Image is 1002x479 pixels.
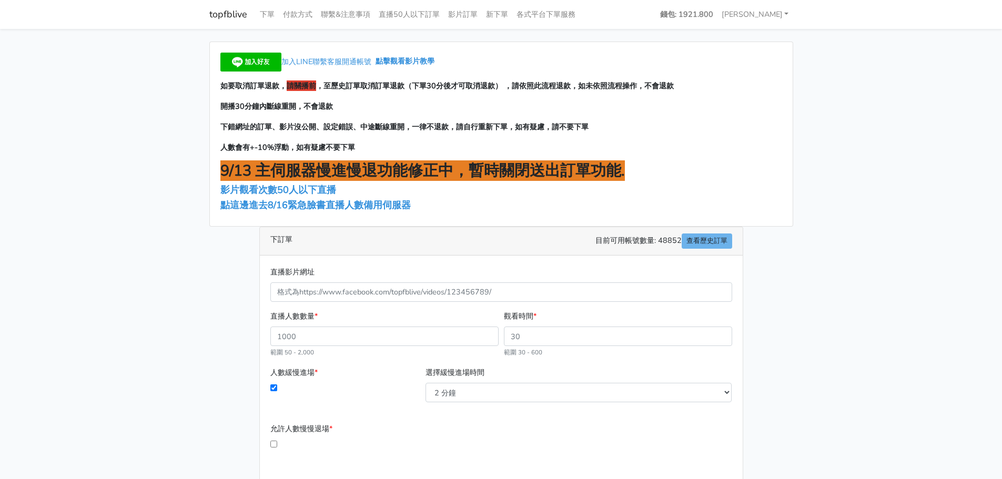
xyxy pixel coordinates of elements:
[270,310,318,322] label: 直播人數數量
[277,184,336,196] span: 50人以下直播
[220,121,589,132] span: 下錯網址的訂單、影片沒公開、設定錯誤、中途斷線重開，一律不退款，請自行重新下單，如有疑慮，請不要下單
[270,327,499,346] input: 1000
[256,4,279,25] a: 下單
[375,4,444,25] a: 直播50人以下訂單
[270,282,732,302] input: 格式為https://www.facebook.com/topfblive/videos/123456789/
[270,348,314,356] small: 範圍 50 - 2,000
[717,4,793,25] a: [PERSON_NAME]
[682,233,732,249] a: 查看歷史訂單
[504,310,537,322] label: 觀看時間
[270,366,318,379] label: 人數緩慢進場
[504,348,542,356] small: 範圍 30 - 600
[270,423,332,435] label: 允許人數慢慢退場
[220,101,333,111] span: 開播30分鐘內斷線重開，不會退款
[279,4,317,25] a: 付款方式
[209,4,247,25] a: topfblive
[281,56,371,67] span: 加入LINE聯繫客服開通帳號
[512,4,580,25] a: 各式平台下單服務
[220,199,411,211] a: 點這邊進去8/16緊急臉書直播人數備用伺服器
[504,327,732,346] input: 30
[426,366,484,379] label: 選擇緩慢進場時間
[277,184,339,196] a: 50人以下直播
[220,53,281,72] img: 加入好友
[270,266,315,278] label: 直播影片網址
[220,142,355,152] span: 人數會有+-10%浮動，如有疑慮不要下單
[260,227,743,256] div: 下訂單
[316,80,674,91] span: ，至歷史訂單取消訂單退款（下單30分後才可取消退款） ，請依照此流程退款，如未依照流程操作，不會退款
[376,56,434,67] a: 點擊觀看影片教學
[317,4,375,25] a: 聯繫&注意事項
[287,80,316,91] span: 請關播前
[482,4,512,25] a: 新下單
[220,160,625,181] span: 9/13 主伺服器慢進慢退功能修正中，暫時關閉送出訂單功能.
[220,184,277,196] a: 影片觀看次數
[220,56,376,67] a: 加入LINE聯繫客服開通帳號
[595,233,732,249] span: 目前可用帳號數量: 48852
[444,4,482,25] a: 影片訂單
[656,4,717,25] a: 錢包: 1921.800
[220,80,287,91] span: 如要取消訂單退款，
[660,9,713,19] strong: 錢包: 1921.800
